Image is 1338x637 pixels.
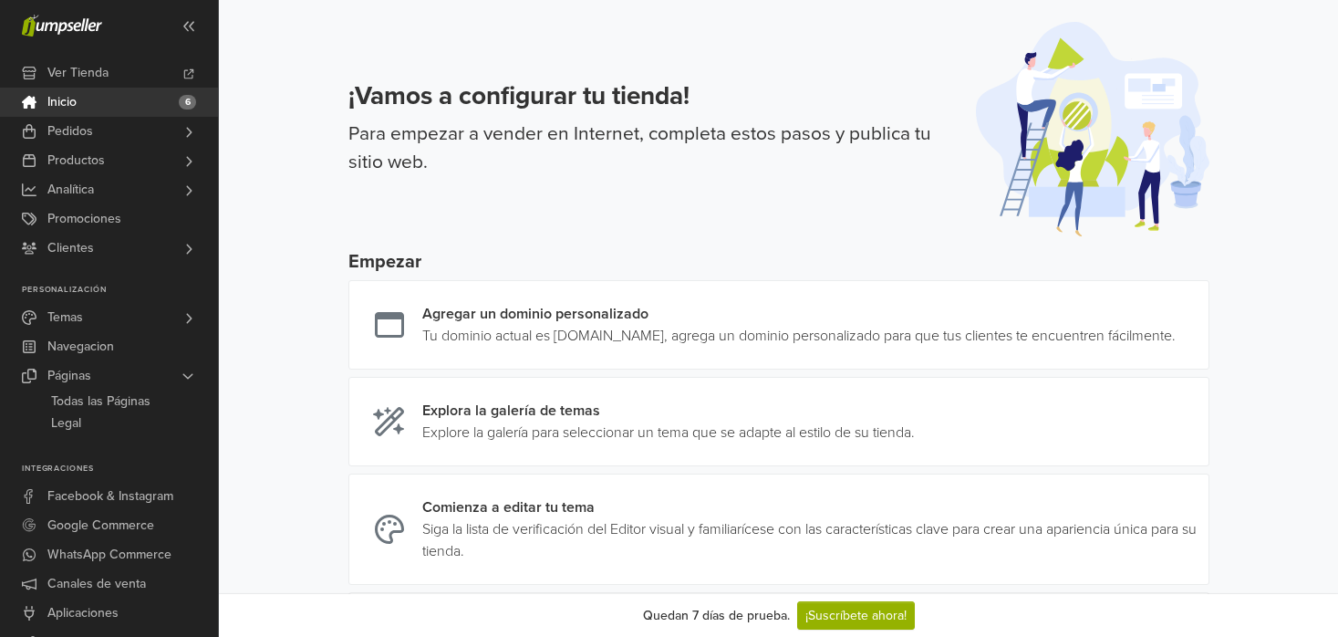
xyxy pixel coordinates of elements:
span: Temas [47,303,83,332]
span: Promociones [47,204,121,234]
span: Pedidos [47,117,93,146]
span: Clientes [47,234,94,263]
h5: Empezar [348,251,1209,273]
span: Navegacion [47,332,114,361]
p: Para empezar a vender en Internet, completa estos pasos y publica tu sitio web. [348,120,954,177]
span: Google Commerce [47,511,154,540]
span: 6 [179,95,196,110]
span: Facebook & Instagram [47,482,173,511]
div: Quedan 7 días de prueba. [643,606,790,625]
h3: ¡Vamos a configurar tu tienda! [348,81,954,112]
span: Inicio [47,88,77,117]
span: WhatsApp Commerce [47,540,171,569]
a: ¡Suscríbete ahora! [797,601,915,630]
span: Ver Tienda [47,58,109,88]
span: Legal [51,412,81,434]
span: Analítica [47,175,94,204]
span: Productos [47,146,105,175]
img: onboarding-illustration-afe561586f57c9d3ab25.svg [976,22,1209,236]
span: Canales de venta [47,569,146,599]
span: Aplicaciones [47,599,119,628]
p: Personalización [22,285,218,296]
p: Integraciones [22,464,218,475]
span: Páginas [47,361,91,391]
span: Todas las Páginas [51,391,150,412]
